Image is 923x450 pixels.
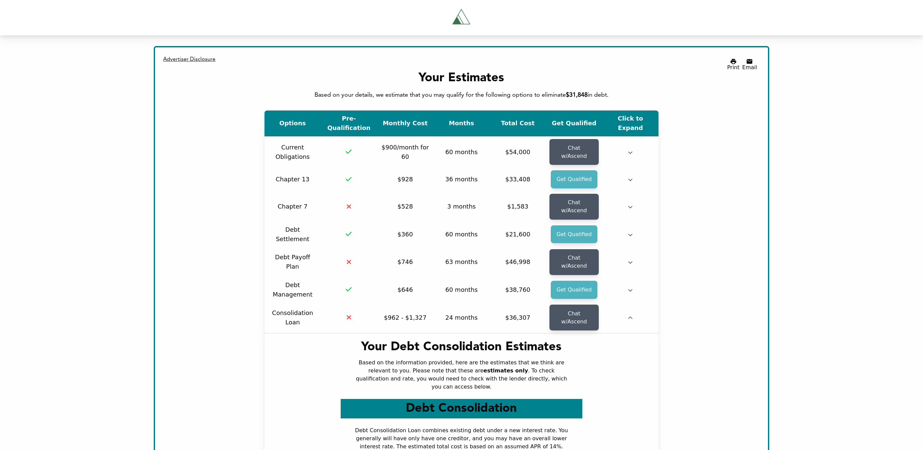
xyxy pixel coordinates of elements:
[433,302,490,333] td: 24 months
[549,139,599,165] a: Chat w/Ascend
[264,110,321,136] th: Options
[433,278,490,302] td: 60 months
[449,5,474,30] img: Tryascend.com
[546,110,602,136] th: Get Qualified
[602,110,659,136] th: Click to Expand
[490,246,546,278] td: $46,998
[264,136,321,168] td: Current Obligations
[377,168,433,191] td: $928
[377,246,433,278] td: $746
[264,191,321,222] td: Chapter 7
[377,278,433,302] td: $646
[433,168,490,191] td: 36 months
[490,168,546,191] td: $33,408
[341,339,582,356] div: Your Debt Consolidation Estimates
[264,222,321,246] td: Debt Settlement
[742,58,757,70] button: Email
[264,168,321,191] td: Chapter 13
[377,222,433,246] td: $360
[341,399,582,418] h3: Debt Consolidation
[490,191,546,222] td: $1,583
[490,136,546,168] td: $54,000
[433,110,490,136] th: Months
[549,305,599,330] a: Chat w/Ascend
[433,136,490,168] td: 60 months
[166,72,757,85] div: Your Estimates
[551,225,597,243] a: Get Qualified
[264,302,321,333] td: Consolidation Loan
[549,249,599,275] a: Chat w/Ascend
[264,246,321,278] td: Debt Payoff Plan
[377,136,433,168] td: $900/month for 60
[490,302,546,333] td: $36,307
[321,110,377,136] th: Pre-Qualification
[490,222,546,246] td: $21,600
[551,281,597,299] a: Get Qualified
[490,278,546,302] td: $38,760
[433,222,490,246] td: 60 months
[549,194,599,220] a: Chat w/Ascend
[264,278,321,302] td: Debt Management
[377,191,433,222] td: $528
[433,246,490,278] td: 63 months
[484,367,528,374] b: estimates only
[377,110,433,136] th: Monthly Cost
[727,58,739,70] button: Print
[354,359,569,391] div: Based on the information provided, here are the estimates that we think are relevant to you. Plea...
[727,65,739,70] div: Print
[490,110,546,136] th: Total Cost
[163,57,215,62] span: Advertiser Disclosure
[433,191,490,222] td: 3 months
[309,5,614,30] a: Tryascend.com
[566,92,588,98] span: $31,848
[166,90,757,100] div: Based on your details, we estimate that you may qualify for the following options to eliminate in...
[377,302,433,333] td: $962 - $1,327
[551,170,597,188] a: Get Qualified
